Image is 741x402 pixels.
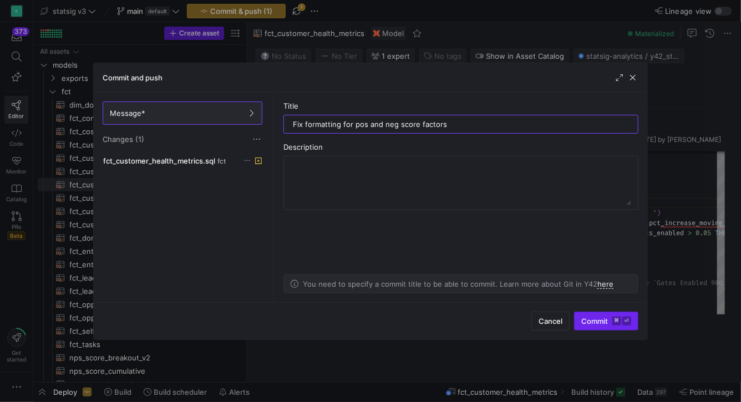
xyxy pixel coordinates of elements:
button: fct_customer_health_metrics.sqlfct [100,154,265,168]
span: fct [217,157,226,165]
p: You need to specify a commit title to be able to commit. Learn more about Git in Y42 [303,279,613,288]
h3: Commit and push [103,73,163,82]
kbd: ⌘ [612,317,621,325]
span: Message* [110,109,145,118]
span: Commit [581,317,631,325]
button: Commit⌘⏎ [574,312,638,330]
span: fct_customer_health_metrics.sql [103,156,215,165]
a: here [597,279,613,289]
span: Cancel [539,317,562,325]
div: Description [283,143,638,151]
kbd: ⏎ [622,317,631,325]
span: Changes (1) [103,135,144,144]
button: Message* [103,101,262,125]
button: Cancel [531,312,570,330]
span: Title [283,101,298,110]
